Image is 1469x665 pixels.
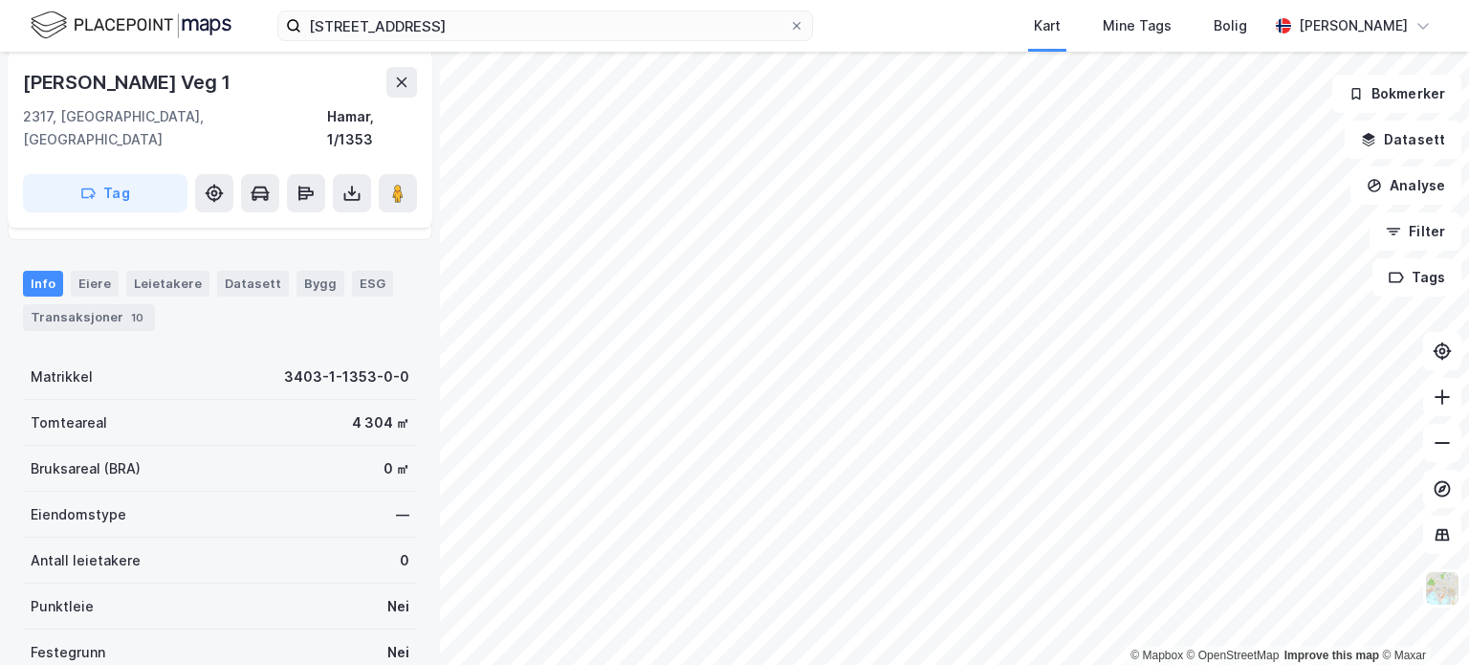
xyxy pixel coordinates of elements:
div: Matrikkel [31,366,93,388]
a: Improve this map [1284,649,1379,662]
div: Info [23,271,63,296]
button: Bokmerker [1332,75,1461,113]
div: Mine Tags [1103,14,1172,37]
div: 10 [127,308,147,327]
div: Kontrollprogram for chat [1373,573,1469,665]
div: Bolig [1214,14,1247,37]
input: Søk på adresse, matrikkel, gårdeiere, leietakere eller personer [301,11,789,40]
div: Hamar, 1/1353 [327,105,417,151]
div: 0 ㎡ [384,457,409,480]
div: [PERSON_NAME] Veg 1 [23,67,234,98]
a: OpenStreetMap [1187,649,1280,662]
div: Festegrunn [31,641,105,664]
div: Eiendomstype [31,503,126,526]
div: Punktleie [31,595,94,618]
div: Nei [387,641,409,664]
div: 2317, [GEOGRAPHIC_DATA], [GEOGRAPHIC_DATA] [23,105,327,151]
div: Antall leietakere [31,549,141,572]
div: Eiere [71,271,119,296]
div: 4 304 ㎡ [352,411,409,434]
div: — [396,503,409,526]
div: Leietakere [126,271,209,296]
div: Kart [1034,14,1061,37]
div: ESG [352,271,393,296]
div: Datasett [217,271,289,296]
button: Analyse [1350,166,1461,205]
div: Bruksareal (BRA) [31,457,141,480]
img: logo.f888ab2527a4732fd821a326f86c7f29.svg [31,9,231,42]
div: 0 [400,549,409,572]
div: [PERSON_NAME] [1299,14,1408,37]
div: Bygg [296,271,344,296]
button: Datasett [1345,121,1461,159]
button: Tags [1372,258,1461,297]
div: 3403-1-1353-0-0 [284,366,409,388]
a: Mapbox [1130,649,1183,662]
div: Transaksjoner [23,304,155,331]
iframe: Chat Widget [1373,573,1469,665]
button: Tag [23,174,187,212]
div: Nei [387,595,409,618]
img: Z [1424,570,1460,607]
div: Tomteareal [31,411,107,434]
button: Filter [1370,212,1461,251]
